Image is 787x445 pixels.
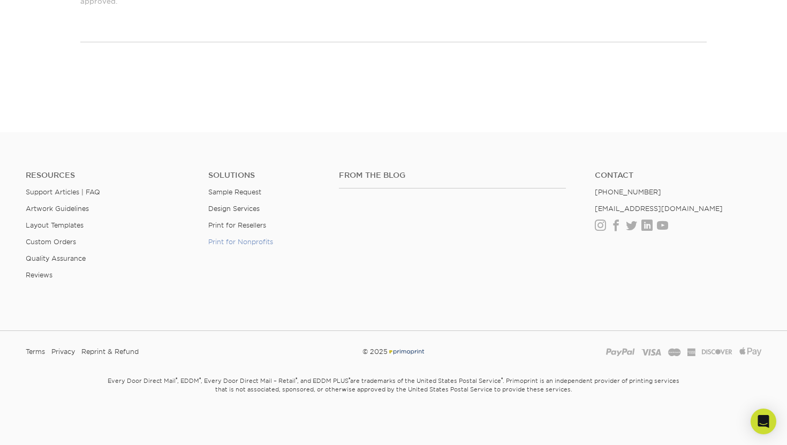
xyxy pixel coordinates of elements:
small: Every Door Direct Mail , EDDM , Every Door Direct Mail – Retail , and EDDM PLUS are trademarks of... [80,373,707,420]
a: Print for Nonprofits [208,238,273,246]
a: Print for Resellers [208,221,266,229]
a: Artwork Guidelines [26,205,89,213]
a: Privacy [51,344,75,360]
sup: ® [296,376,297,382]
a: Layout Templates [26,221,84,229]
a: Terms [26,344,45,360]
a: Quality Assurance [26,254,86,262]
sup: ® [501,376,503,382]
sup: ® [349,376,350,382]
a: [EMAIL_ADDRESS][DOMAIN_NAME] [595,205,723,213]
a: Support Articles | FAQ [26,188,100,196]
img: Primoprint [388,348,425,356]
div: © 2025 [268,344,519,360]
a: Contact [595,171,761,180]
sup: ® [199,376,201,382]
a: Sample Request [208,188,261,196]
a: Design Services [208,205,260,213]
a: Reprint & Refund [81,344,139,360]
sup: ® [176,376,177,382]
h4: From the Blog [339,171,566,180]
h4: Solutions [208,171,323,180]
a: [PHONE_NUMBER] [595,188,661,196]
h4: Resources [26,171,192,180]
div: Open Intercom Messenger [751,409,776,434]
a: Reviews [26,271,52,279]
a: Custom Orders [26,238,76,246]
